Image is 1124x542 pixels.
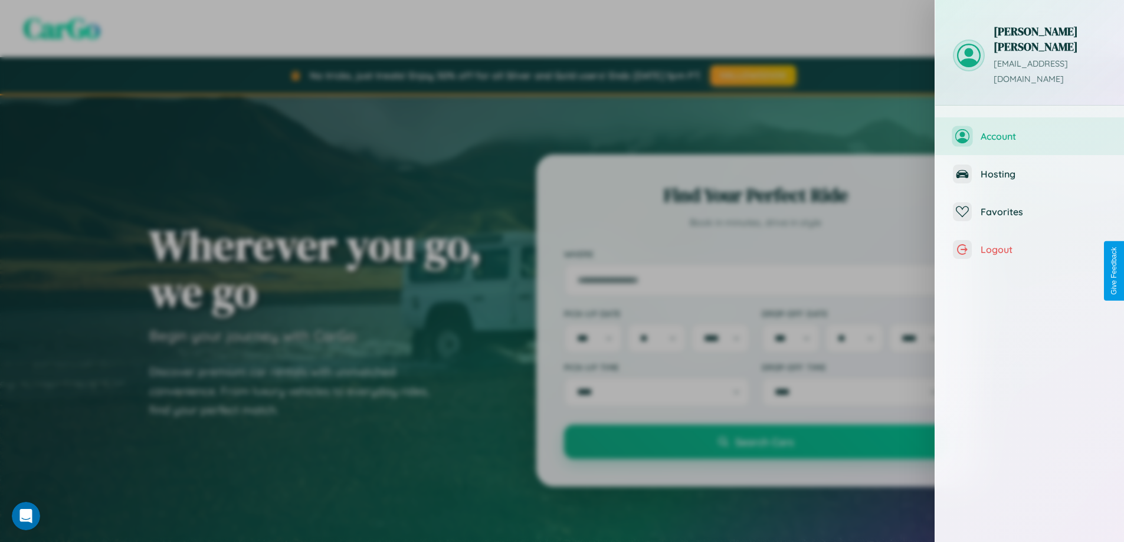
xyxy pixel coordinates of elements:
[935,155,1124,193] button: Hosting
[994,24,1106,54] h3: [PERSON_NAME] [PERSON_NAME]
[981,244,1106,255] span: Logout
[935,231,1124,268] button: Logout
[994,57,1106,87] p: [EMAIL_ADDRESS][DOMAIN_NAME]
[981,206,1106,218] span: Favorites
[12,502,40,530] iframe: Intercom live chat
[935,193,1124,231] button: Favorites
[981,168,1106,180] span: Hosting
[935,117,1124,155] button: Account
[981,130,1106,142] span: Account
[1110,247,1118,295] div: Give Feedback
